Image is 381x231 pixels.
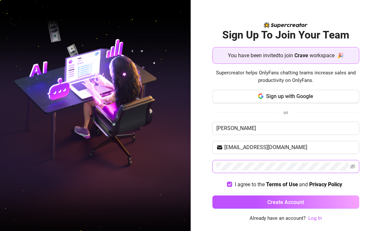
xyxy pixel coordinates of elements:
button: Sign up with Google [212,90,359,103]
a: Privacy Policy [309,181,342,188]
span: You have been invited to join [228,51,293,60]
span: eye-invisible [350,164,355,169]
span: and [299,181,309,188]
h2: Sign Up To Join Your Team [212,28,359,42]
button: Create Account [212,195,359,209]
span: Sign up with Google [266,93,313,99]
input: Your email [224,143,355,151]
strong: Crave [294,52,308,59]
img: logo-BBDzfeDw.svg [264,22,308,28]
span: I agree to the [235,181,266,188]
span: Supercreator helps OnlyFans chatting teams increase sales and productivity on OnlyFans. [212,69,359,85]
span: Create Account [267,199,304,205]
span: workspace 🎉 [310,51,344,60]
a: Terms of Use [266,181,298,188]
span: Already have an account? [250,215,306,222]
a: Log In [308,215,322,222]
a: Log In [308,215,322,221]
span: or [284,110,288,115]
input: Enter your Name [212,122,359,135]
